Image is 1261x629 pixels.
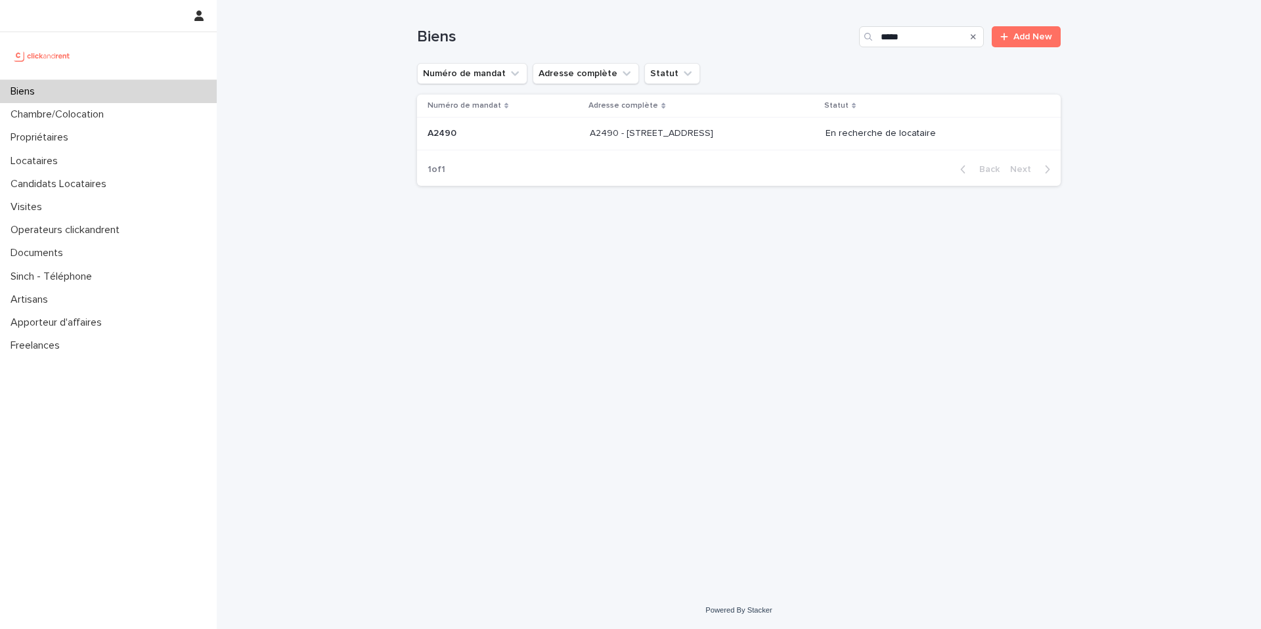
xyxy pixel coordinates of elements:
p: Chambre/Colocation [5,108,114,121]
p: A2490 - [STREET_ADDRESS] [590,125,716,139]
span: Next [1010,165,1039,174]
p: Adresse complète [588,98,658,113]
button: Adresse complète [533,63,639,84]
button: Numéro de mandat [417,63,527,84]
tr: A2490A2490 A2490 - [STREET_ADDRESS]A2490 - [STREET_ADDRESS] En recherche de locataire [417,118,1061,150]
h1: Biens [417,28,854,47]
p: Propriétaires [5,131,79,144]
p: Freelances [5,339,70,352]
button: Next [1005,163,1061,175]
p: Apporteur d'affaires [5,316,112,329]
p: Numéro de mandat [428,98,501,113]
input: Search [859,26,984,47]
p: A2490 [428,125,459,139]
a: Powered By Stacker [705,606,772,614]
p: Candidats Locataires [5,178,117,190]
button: Back [950,163,1005,175]
p: Statut [824,98,849,113]
p: 1 of 1 [417,154,456,186]
p: Artisans [5,293,58,306]
span: Back [971,165,1000,174]
p: En recherche de locataire [826,128,1040,139]
p: Operateurs clickandrent [5,224,130,236]
p: Visites [5,201,53,213]
a: Add New [992,26,1061,47]
p: Sinch - Téléphone [5,271,102,283]
p: Biens [5,85,45,98]
img: UCB0brd3T0yccxBKYDjQ [11,43,74,69]
span: Add New [1013,32,1052,41]
p: Locataires [5,155,68,167]
button: Statut [644,63,700,84]
p: Documents [5,247,74,259]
